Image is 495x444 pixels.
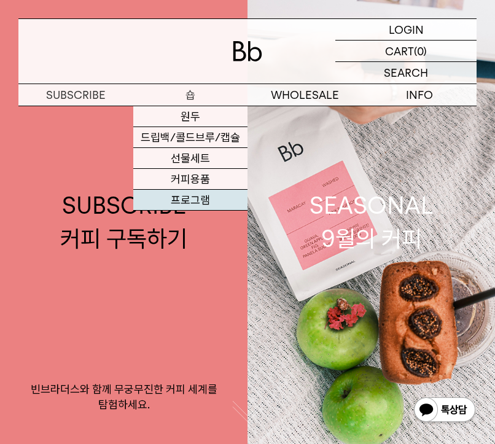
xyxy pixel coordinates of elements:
p: (0) [414,41,427,61]
a: 숍 [133,84,248,106]
a: LOGIN [335,19,477,41]
a: 선물세트 [133,148,248,169]
img: 카카오톡 채널 1:1 채팅 버튼 [413,396,477,426]
div: SEASONAL 9월의 커피 [310,189,434,254]
p: SEARCH [384,62,428,84]
p: INFO [362,84,477,106]
a: SUBSCRIBE [18,84,133,106]
a: 프로그램 [133,190,248,211]
p: CART [385,41,414,61]
a: 원두 [133,106,248,127]
p: WHOLESALE [247,84,362,106]
a: CART (0) [335,41,477,62]
p: LOGIN [389,19,424,40]
a: 드립백/콜드브루/캡슐 [133,127,248,148]
div: SUBSCRIBE 커피 구독하기 [60,189,187,254]
a: 커피용품 [133,169,248,190]
img: 로고 [233,41,262,61]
